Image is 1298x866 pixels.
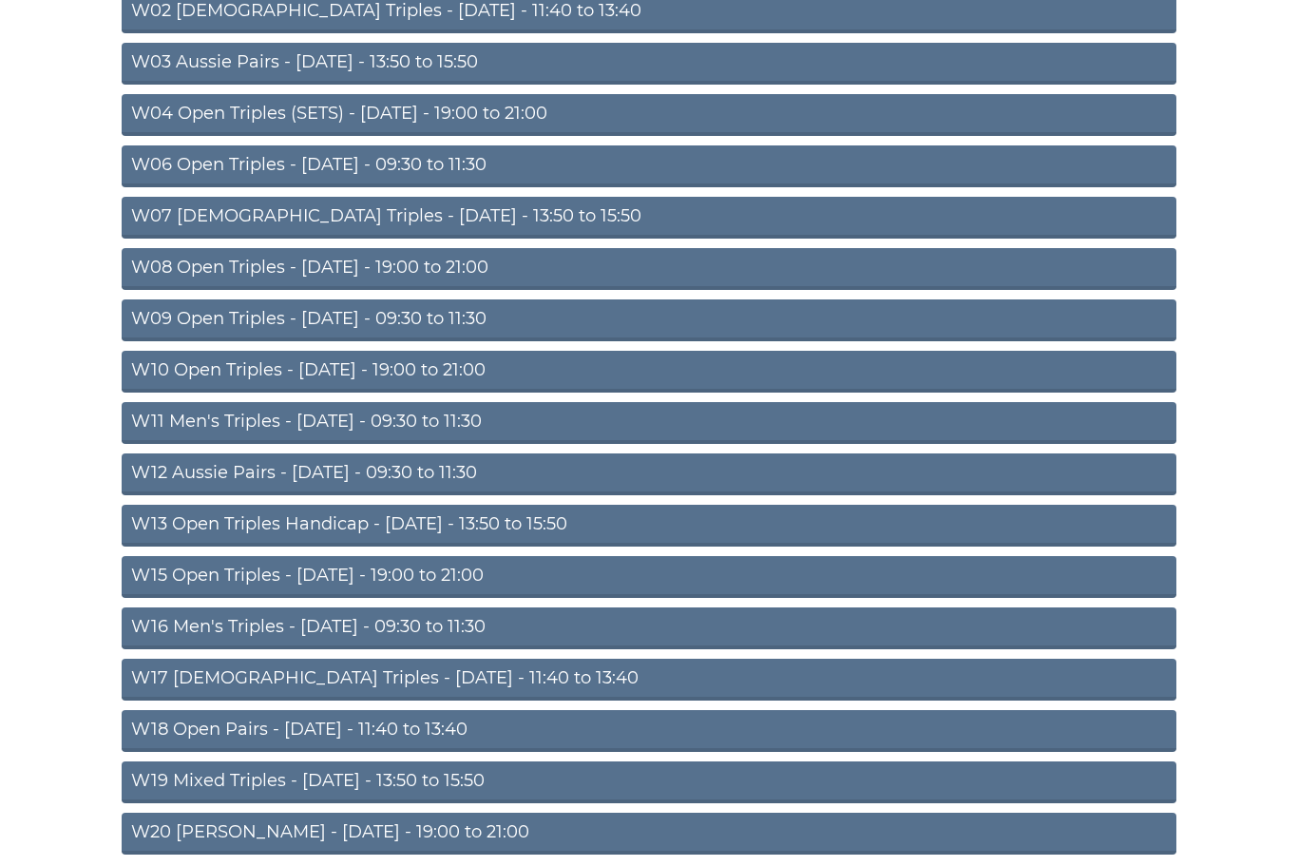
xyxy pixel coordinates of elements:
[122,453,1176,495] a: W12 Aussie Pairs - [DATE] - 09:30 to 11:30
[122,94,1176,136] a: W04 Open Triples (SETS) - [DATE] - 19:00 to 21:00
[122,556,1176,598] a: W15 Open Triples - [DATE] - 19:00 to 21:00
[122,659,1176,701] a: W17 [DEMOGRAPHIC_DATA] Triples - [DATE] - 11:40 to 13:40
[122,197,1176,239] a: W07 [DEMOGRAPHIC_DATA] Triples - [DATE] - 13:50 to 15:50
[122,761,1176,803] a: W19 Mixed Triples - [DATE] - 13:50 to 15:50
[122,402,1176,444] a: W11 Men's Triples - [DATE] - 09:30 to 11:30
[122,145,1176,187] a: W06 Open Triples - [DATE] - 09:30 to 11:30
[122,710,1176,752] a: W18 Open Pairs - [DATE] - 11:40 to 13:40
[122,351,1176,393] a: W10 Open Triples - [DATE] - 19:00 to 21:00
[122,813,1176,855] a: W20 [PERSON_NAME] - [DATE] - 19:00 to 21:00
[122,299,1176,341] a: W09 Open Triples - [DATE] - 09:30 to 11:30
[122,505,1176,547] a: W13 Open Triples Handicap - [DATE] - 13:50 to 15:50
[122,43,1176,85] a: W03 Aussie Pairs - [DATE] - 13:50 to 15:50
[122,248,1176,290] a: W08 Open Triples - [DATE] - 19:00 to 21:00
[122,607,1176,649] a: W16 Men's Triples - [DATE] - 09:30 to 11:30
